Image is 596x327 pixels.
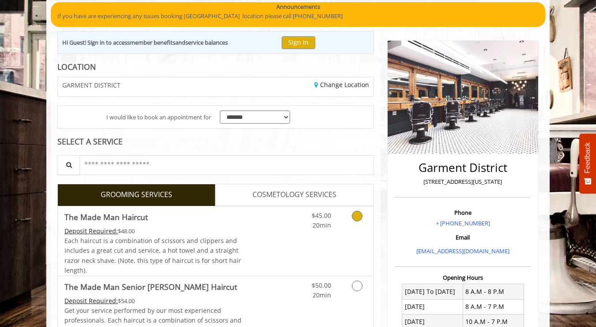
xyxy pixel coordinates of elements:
td: [DATE] [402,299,463,314]
span: GARMENT DISTRICT [62,82,121,88]
b: Announcements [276,2,320,11]
button: Feedback - Show survey [579,133,596,194]
p: [STREET_ADDRESS][US_STATE] [397,177,528,186]
p: If you have are experiencing any issues booking [GEOGRAPHIC_DATA] location please call [PHONE_NUM... [57,11,539,21]
td: [DATE] To [DATE] [402,284,463,299]
div: Hi Guest! Sign in to access and [62,38,228,47]
span: This service needs some Advance to be paid before we block your appointment [64,227,118,235]
button: Service Search [57,155,80,175]
button: Sign In [282,36,315,49]
span: $50.00 [312,281,331,289]
a: + [PHONE_NUMBER] [436,219,490,227]
b: The Made Man Haircut [64,211,148,223]
h3: Phone [397,209,528,216]
div: $54.00 [64,296,242,306]
span: 20min [313,291,331,299]
td: 8 A.M - 7 P.M [463,299,524,314]
span: Each haircut is a combination of scissors and clippers and includes a great cut and service, a ho... [64,236,241,274]
span: 20min [313,221,331,229]
b: service balances [185,38,228,46]
h3: Email [397,234,528,240]
div: SELECT A SERVICE [57,137,374,146]
h2: Garment District [397,161,528,174]
span: COSMETOLOGY SERVICES [253,189,336,201]
b: LOCATION [57,61,96,72]
a: Change Location [314,80,369,89]
b: member benefits [130,38,175,46]
span: This service needs some Advance to be paid before we block your appointment [64,297,118,305]
td: 8 A.M - 8 P.M [463,284,524,299]
h3: Opening Hours [395,274,531,281]
span: $45.00 [312,211,331,220]
b: The Made Man Senior [PERSON_NAME] Haircut [64,281,237,293]
div: $48.00 [64,226,242,236]
span: I would like to book an appointment for [106,113,211,122]
span: GROOMING SERVICES [101,189,172,201]
a: [EMAIL_ADDRESS][DOMAIN_NAME] [416,247,509,255]
span: Feedback [584,142,592,173]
